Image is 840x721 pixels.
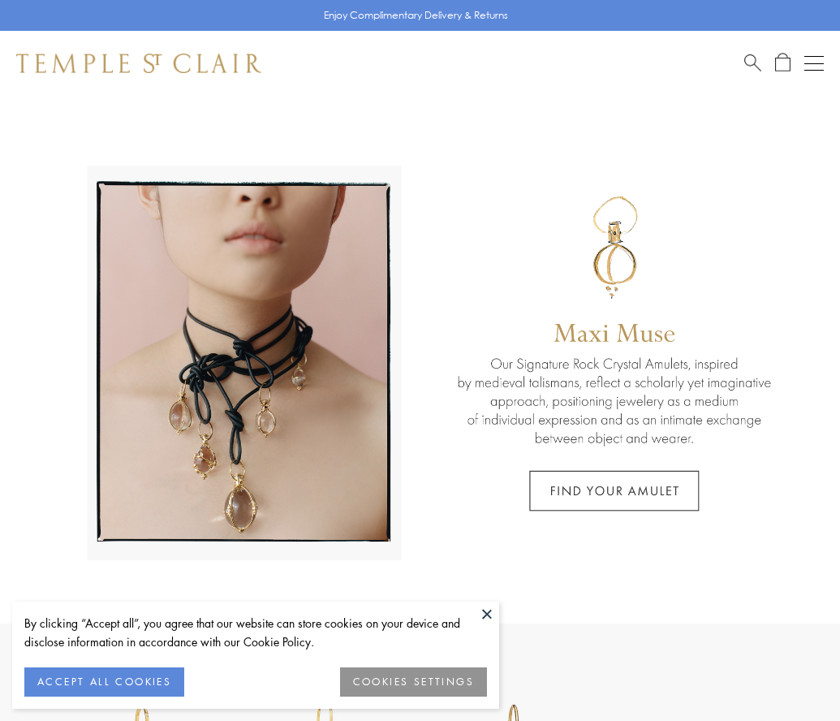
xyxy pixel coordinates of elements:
a: Open Shopping Bag [775,53,790,73]
img: Temple St. Clair [16,54,261,73]
button: COOKIES SETTINGS [340,667,487,697]
p: Enjoy Complimentary Delivery & Returns [324,7,508,24]
div: By clicking “Accept all”, you agree that our website can store cookies on your device and disclos... [24,614,487,651]
a: Search [744,53,761,73]
button: Open navigation [804,54,824,73]
button: ACCEPT ALL COOKIES [24,667,184,697]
